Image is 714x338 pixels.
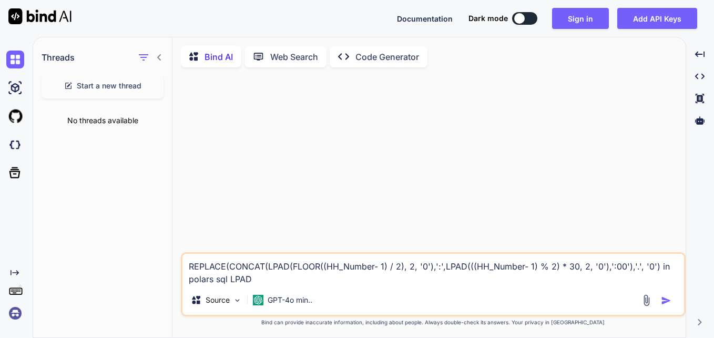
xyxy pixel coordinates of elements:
[33,107,172,134] div: No threads available
[8,8,72,24] img: Bind AI
[552,8,609,29] button: Sign in
[233,296,242,305] img: Pick Models
[253,295,263,305] img: GPT-4o mini
[182,254,684,285] textarea: REPLACE(CONCAT(LPAD(FLOOR((HH_Number- 1) / 2), 2, '0'),':',LPAD(((HH_Number- 1) % 2) * 30, 2, '0'...
[268,295,312,305] p: GPT-4o min..
[181,319,686,326] p: Bind can provide inaccurate information, including about people. Always double-check its answers....
[397,14,453,23] span: Documentation
[661,295,671,306] img: icon
[206,295,230,305] p: Source
[77,81,141,91] span: Start a new thread
[397,13,453,24] button: Documentation
[640,294,652,306] img: attachment
[355,51,419,63] p: Code Generator
[6,304,24,322] img: signin
[6,51,24,68] img: chat
[42,51,75,64] h1: Threads
[205,51,233,63] p: Bind AI
[468,13,508,24] span: Dark mode
[6,107,24,125] img: githubLight
[270,51,318,63] p: Web Search
[6,79,24,97] img: ai-studio
[6,136,24,154] img: darkCloudIdeIcon
[617,8,697,29] button: Add API Keys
